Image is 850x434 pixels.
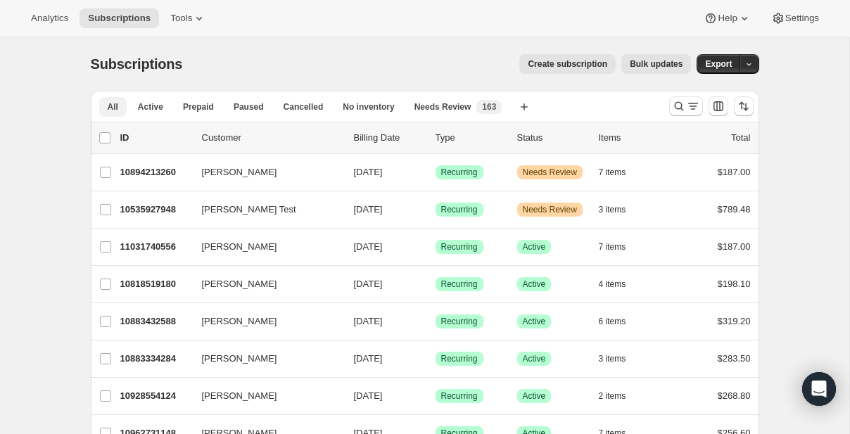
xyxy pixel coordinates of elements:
[709,96,728,116] button: Customize table column order and visibility
[354,353,383,364] span: [DATE]
[599,353,626,364] span: 3 items
[599,204,626,215] span: 3 items
[194,198,334,221] button: [PERSON_NAME] Test
[599,386,642,406] button: 2 items
[354,204,383,215] span: [DATE]
[441,167,478,178] span: Recurring
[718,390,751,401] span: $268.80
[194,385,334,407] button: [PERSON_NAME]
[669,96,703,116] button: Search and filter results
[523,204,577,215] span: Needs Review
[120,386,751,406] div: 10928554124[PERSON_NAME][DATE]SuccessRecurringSuccessActive2 items$268.80
[80,8,159,28] button: Subscriptions
[234,101,264,113] span: Paused
[441,353,478,364] span: Recurring
[482,101,496,113] span: 163
[91,56,183,72] span: Subscriptions
[31,13,68,24] span: Analytics
[343,101,394,113] span: No inventory
[23,8,77,28] button: Analytics
[284,101,324,113] span: Cancelled
[138,101,163,113] span: Active
[599,241,626,253] span: 7 items
[523,316,546,327] span: Active
[120,240,191,254] p: 11031740556
[599,237,642,257] button: 7 items
[718,353,751,364] span: $283.50
[697,54,740,74] button: Export
[599,316,626,327] span: 6 items
[523,390,546,402] span: Active
[731,131,750,145] p: Total
[718,167,751,177] span: $187.00
[162,8,215,28] button: Tools
[441,316,478,327] span: Recurring
[202,352,277,366] span: [PERSON_NAME]
[599,167,626,178] span: 7 items
[183,101,214,113] span: Prepaid
[763,8,827,28] button: Settings
[120,352,191,366] p: 10883334284
[599,390,626,402] span: 2 items
[120,237,751,257] div: 11031740556[PERSON_NAME][DATE]SuccessRecurringSuccessActive7 items$187.00
[599,312,642,331] button: 6 items
[718,279,751,289] span: $198.10
[354,131,424,145] p: Billing Date
[202,203,296,217] span: [PERSON_NAME] Test
[599,274,642,294] button: 4 items
[599,200,642,219] button: 3 items
[120,165,191,179] p: 10894213260
[528,58,607,70] span: Create subscription
[441,279,478,290] span: Recurring
[194,273,334,295] button: [PERSON_NAME]
[170,13,192,24] span: Tools
[519,54,616,74] button: Create subscription
[517,131,588,145] p: Status
[513,97,535,117] button: Create new view
[785,13,819,24] span: Settings
[202,165,277,179] span: [PERSON_NAME]
[202,277,277,291] span: [PERSON_NAME]
[120,162,751,182] div: 10894213260[PERSON_NAME][DATE]SuccessRecurringWarningNeeds Review7 items$187.00
[120,389,191,403] p: 10928554124
[120,200,751,219] div: 10535927948[PERSON_NAME] Test[DATE]SuccessRecurringWarningNeeds Review3 items$789.48
[630,58,683,70] span: Bulk updates
[120,131,751,145] div: IDCustomerBilling DateTypeStatusItemsTotal
[120,277,191,291] p: 10818519180
[354,279,383,289] span: [DATE]
[202,314,277,328] span: [PERSON_NAME]
[441,390,478,402] span: Recurring
[523,353,546,364] span: Active
[436,131,506,145] div: Type
[120,312,751,331] div: 10883432588[PERSON_NAME][DATE]SuccessRecurringSuccessActive6 items$319.20
[108,101,118,113] span: All
[120,349,751,369] div: 10883334284[PERSON_NAME][DATE]SuccessRecurringSuccessActive3 items$283.50
[202,131,343,145] p: Customer
[354,241,383,252] span: [DATE]
[120,131,191,145] p: ID
[802,372,836,406] div: Open Intercom Messenger
[734,96,754,116] button: Sort the results
[718,13,737,24] span: Help
[705,58,732,70] span: Export
[88,13,151,24] span: Subscriptions
[523,279,546,290] span: Active
[120,314,191,328] p: 10883432588
[621,54,691,74] button: Bulk updates
[354,316,383,326] span: [DATE]
[599,131,669,145] div: Items
[523,241,546,253] span: Active
[120,203,191,217] p: 10535927948
[414,101,471,113] span: Needs Review
[194,161,334,184] button: [PERSON_NAME]
[599,349,642,369] button: 3 items
[202,389,277,403] span: [PERSON_NAME]
[599,279,626,290] span: 4 items
[354,390,383,401] span: [DATE]
[718,316,751,326] span: $319.20
[441,241,478,253] span: Recurring
[599,162,642,182] button: 7 items
[718,241,751,252] span: $187.00
[523,167,577,178] span: Needs Review
[441,204,478,215] span: Recurring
